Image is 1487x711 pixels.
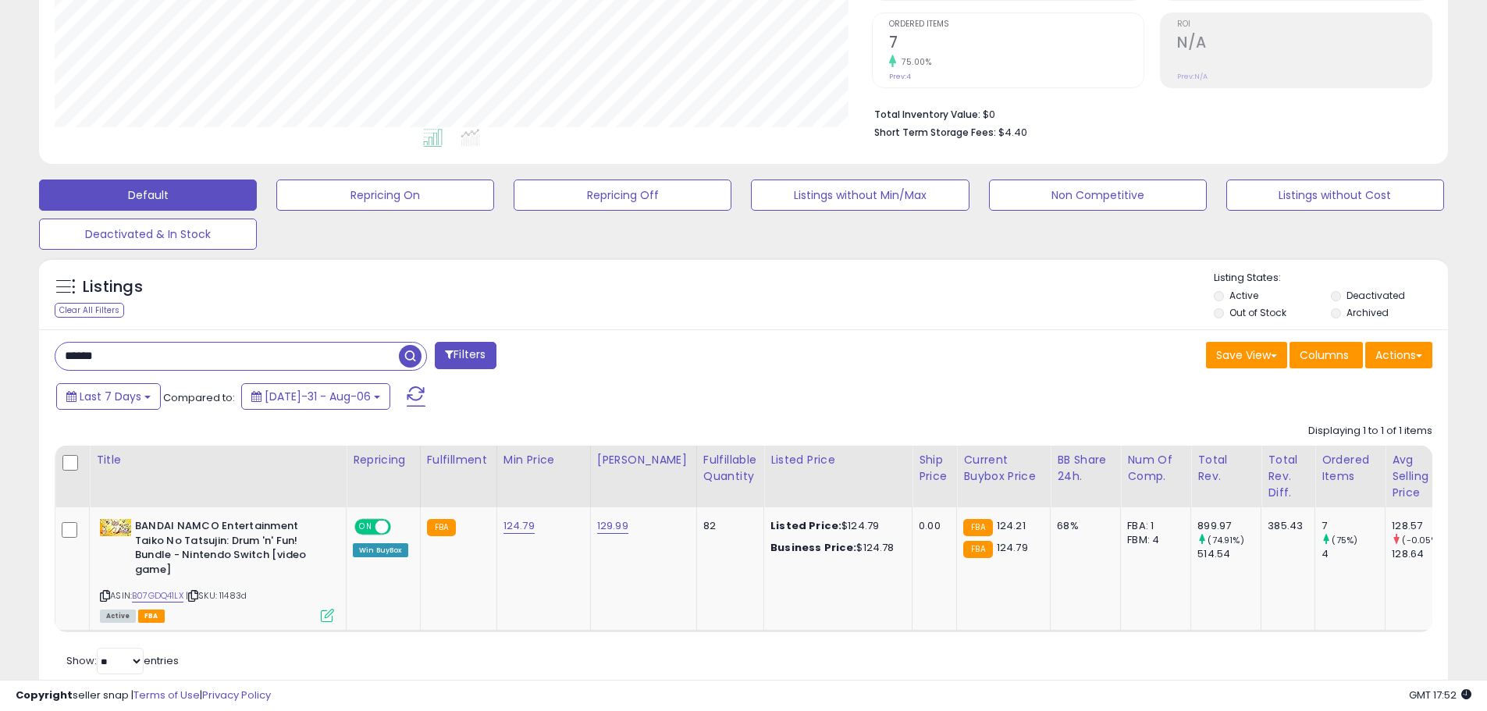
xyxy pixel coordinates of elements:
h2: N/A [1177,34,1432,55]
div: Current Buybox Price [963,452,1044,485]
label: Deactivated [1346,289,1405,302]
div: 82 [703,519,752,533]
a: Privacy Policy [202,688,271,702]
button: Columns [1290,342,1363,368]
div: Total Rev. Diff. [1268,452,1308,501]
small: (-0.05%) [1402,534,1442,546]
div: 899.97 [1197,519,1261,533]
div: Avg Selling Price [1392,452,1449,501]
button: Repricing On [276,180,494,211]
div: 0.00 [919,519,944,533]
small: FBA [963,541,992,558]
span: Compared to: [163,390,235,405]
span: [DATE]-31 - Aug-06 [265,389,371,404]
span: Ordered Items [889,20,1144,29]
span: ROI [1177,20,1432,29]
div: Min Price [503,452,584,468]
div: FBA: 1 [1127,519,1179,533]
label: Archived [1346,306,1389,319]
button: Default [39,180,257,211]
span: 124.21 [997,518,1026,533]
div: 7 [1322,519,1385,533]
div: 128.64 [1392,547,1455,561]
div: Ordered Items [1322,452,1378,485]
div: FBM: 4 [1127,533,1179,547]
div: Listed Price [770,452,905,468]
small: (75%) [1332,534,1357,546]
button: Listings without Cost [1226,180,1444,211]
small: (74.91%) [1208,534,1243,546]
b: Listed Price: [770,518,841,533]
h5: Listings [83,276,143,298]
div: Title [96,452,340,468]
div: 514.54 [1197,547,1261,561]
div: 128.57 [1392,519,1455,533]
span: Show: entries [66,653,179,668]
span: 2025-08-14 17:52 GMT [1409,688,1471,702]
div: [PERSON_NAME] [597,452,690,468]
small: FBA [963,519,992,536]
div: Win BuyBox [353,543,408,557]
span: Last 7 Days [80,389,141,404]
label: Active [1229,289,1258,302]
small: 75.00% [896,56,931,68]
span: Columns [1300,347,1349,363]
label: Out of Stock [1229,306,1286,319]
img: 51HEKo8T5mL._SL40_.jpg [100,519,131,536]
div: Fulfillment [427,452,490,468]
li: $0 [874,104,1421,123]
div: seller snap | | [16,688,271,703]
div: 68% [1057,519,1108,533]
button: Repricing Off [514,180,731,211]
b: Total Inventory Value: [874,108,980,121]
h2: 7 [889,34,1144,55]
small: FBA [427,519,456,536]
button: Listings without Min/Max [751,180,969,211]
span: OFF [389,521,414,534]
div: Num of Comp. [1127,452,1184,485]
a: B07GDQ41LX [132,589,183,603]
span: ON [356,521,375,534]
div: Ship Price [919,452,950,485]
div: Displaying 1 to 1 of 1 items [1308,424,1432,439]
a: 129.99 [597,518,628,534]
p: Listing States: [1214,271,1448,286]
button: [DATE]-31 - Aug-06 [241,383,390,410]
div: Repricing [353,452,414,468]
span: 124.79 [997,540,1028,555]
button: Last 7 Days [56,383,161,410]
span: | SKU: 11483d [186,589,247,602]
div: 385.43 [1268,519,1303,533]
b: Short Term Storage Fees: [874,126,996,139]
div: 4 [1322,547,1385,561]
span: $4.40 [998,125,1027,140]
div: Total Rev. [1197,452,1254,485]
div: $124.78 [770,541,900,555]
b: Business Price: [770,540,856,555]
div: Clear All Filters [55,303,124,318]
button: Non Competitive [989,180,1207,211]
button: Actions [1365,342,1432,368]
div: Fulfillable Quantity [703,452,757,485]
small: Prev: 4 [889,72,911,81]
div: ASIN: [100,519,334,620]
div: $124.79 [770,519,900,533]
button: Deactivated & In Stock [39,219,257,250]
a: 124.79 [503,518,535,534]
button: Filters [435,342,496,369]
span: All listings currently available for purchase on Amazon [100,610,136,623]
strong: Copyright [16,688,73,702]
b: BANDAI NAMCO Entertainment Taiko No Tatsujin: Drum 'n' Fun! Bundle - Nintendo Switch [video game] [135,519,325,581]
button: Save View [1206,342,1287,368]
small: Prev: N/A [1177,72,1208,81]
span: FBA [138,610,165,623]
div: BB Share 24h. [1057,452,1114,485]
a: Terms of Use [133,688,200,702]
